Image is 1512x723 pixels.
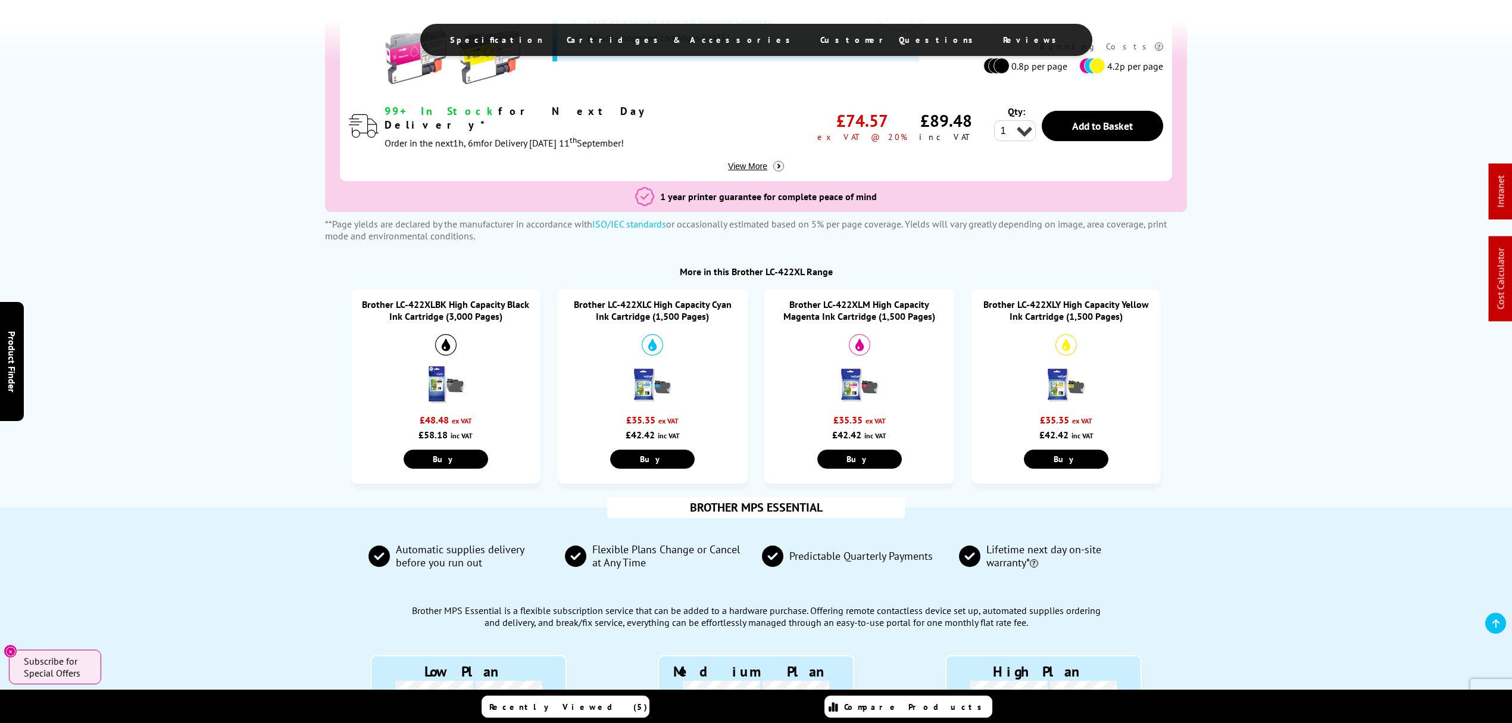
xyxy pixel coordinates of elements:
[377,662,560,681] div: Low Plan
[658,416,679,425] span: ex VAT
[453,137,481,149] span: 1h, 6m
[574,298,732,322] a: Brother LC-422XLC High Capacity Cyan Ink Cartridge (1,500 Pages)
[820,35,979,45] span: Customer Questions
[980,414,1152,426] div: £35.35
[632,364,673,406] img: Brother LC-422XLC High Capacity Cyan Ink Cartridge (1,500 Pages)
[24,655,89,679] span: Subscribe for Special Offers
[640,454,666,465] span: Buy
[1079,58,1163,74] li: 4.2p per page
[360,414,532,426] div: £48.48
[839,364,880,406] img: Brother LC-422XLM High Capacity Magenta Ink Cartridge (1,500 Pages)
[773,161,784,172] img: more info
[642,334,663,356] img: Cyan
[952,662,1135,681] div: High Plan
[325,218,1187,242] div: **Page yields are declared by the manufacturer in accordance with or occasionally estimated based...
[451,431,473,440] span: inc VAT
[567,414,738,426] div: £35.35
[360,429,532,441] div: £58.18
[980,543,1144,569] span: Lifetime next day on-site warranty*
[983,298,1149,322] a: Brother LC-422XLY High Capacity Yellow Ink Cartridge (1,500 Pages)
[724,160,788,172] button: View More
[773,429,945,441] div: £42.42
[920,110,972,132] span: £89.48
[1495,176,1507,208] a: Intranet
[385,104,498,118] span: 99+ In Stock
[665,662,847,681] div: Medium Plan
[586,543,750,569] span: Flexible Plans Change or Cancel at Any Time
[1008,105,1025,117] span: Qty:
[783,550,933,563] span: Predictable Quarterly Payments
[570,135,577,145] sup: th
[592,218,666,230] span: ISO/IEC standards
[824,696,992,718] a: Compare Products
[844,702,988,712] span: Compare Products
[635,187,654,206] img: 3 year Printer Guarantee
[362,298,529,322] a: Brother LC-422XLBK High Capacity Black Ink Cartridge (3,000 Pages)
[607,497,905,518] div: BROTHER MPS ESSENTIAL
[4,644,17,658] button: Close
[385,104,756,148] div: modal_delivery
[452,416,472,425] span: ex VAT
[567,429,738,441] div: £42.42
[6,331,18,392] span: Product Finder
[385,104,756,132] div: for Next Day Delivery*
[425,364,467,406] img: Brother LC-422XLBK High Capacity Black Ink Cartridge (3,000 Pages)
[846,454,872,465] span: Buy
[567,35,796,45] span: Cartridges & Accessories
[482,696,649,718] a: Recently Viewed (5)
[983,58,1067,74] li: 0.8p per page
[435,334,457,356] img: Black
[680,266,833,278] a: More in this Brother LC-422XL Range
[390,543,554,569] span: Automatic supplies delivery before you run out
[1045,364,1087,406] img: Brother LC-422XLY High Capacity Yellow Ink Cartridge (1,500 Pages)
[836,110,888,132] span: £74.57
[783,298,935,322] a: Brother LC-422XLM High Capacity Magenta Ink Cartridge (1,500 Pages)
[433,454,458,465] span: Buy
[1003,35,1063,45] span: Reviews
[658,431,680,440] span: inc VAT
[660,191,877,202] span: 1 year printer guarantee for complete peace of mind
[1495,248,1507,310] a: Cost Calculator
[773,414,945,426] div: £35.35
[864,431,886,440] span: inc VAT
[1072,119,1133,133] span: Add to Basket
[980,429,1152,441] div: £42.42
[817,132,907,142] span: ex VAT @ 20%
[1055,334,1077,356] img: Yellow
[1071,431,1094,440] span: inc VAT
[450,35,543,45] span: Specification
[1054,454,1079,465] span: Buy
[849,334,870,356] img: Magenta
[385,137,624,149] span: Order in the next for Delivery [DATE] 11 September!
[411,581,1101,634] div: Brother MPS Essential is a flexible subscription service that can be added to a hardware purchase...
[866,416,886,425] span: ex VAT
[728,161,773,171] span: View More
[1072,416,1092,425] span: ex VAT
[919,132,973,142] span: inc VAT
[489,702,648,712] span: Recently Viewed (5)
